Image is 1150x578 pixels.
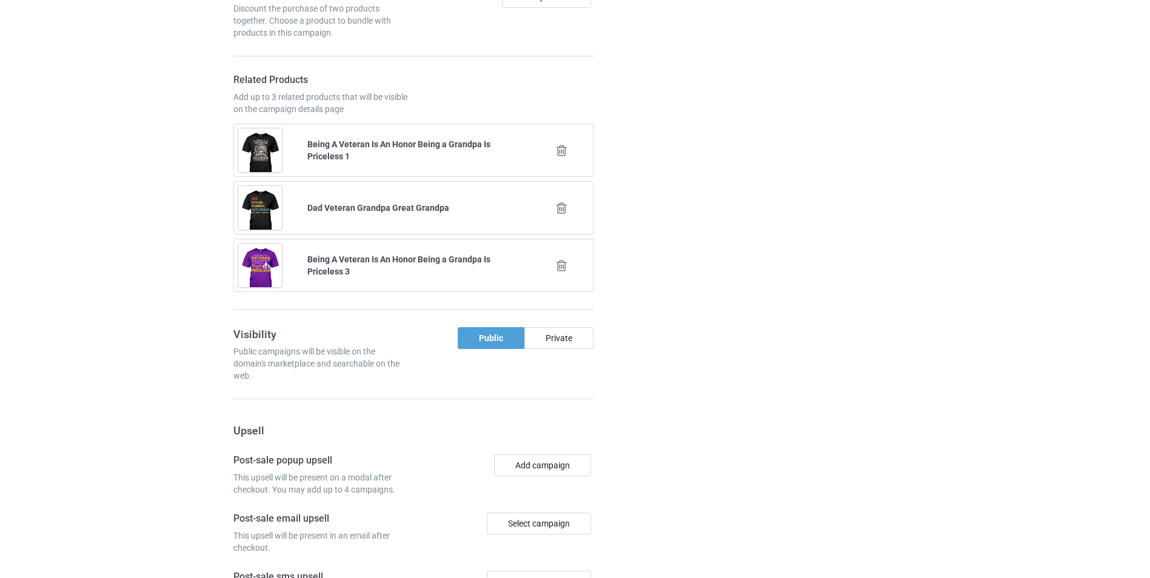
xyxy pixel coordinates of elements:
button: Add campaign [494,454,591,476]
div: Public [458,327,524,349]
div: Add up to 3 related products that will be visible on the campaign details page [233,91,409,115]
div: This upsell will be present in an email after checkout. [233,530,409,554]
h3: Visibility [233,327,409,341]
h4: Post-sale popup upsell [233,454,409,467]
b: Being A Veteran Is An Honor Being a Grandpa Is Priceless 1 [307,139,490,161]
div: Select campaign [487,513,591,534]
b: Being A Veteran Is An Honor Being a Grandpa Is Priceless 3 [307,254,490,276]
div: Private [524,327,593,349]
b: Dad Veteran Grandpa Great Grandpa [307,203,449,213]
h4: Related Products [233,74,409,87]
h3: Upsell [233,424,593,437]
div: This upsell will be present on a modal after checkout. You may add up to 4 campaigns. [233,471,409,496]
h4: Post-sale email upsell [233,513,409,525]
div: Discount the purchase of two products together. Choose a product to bundle with products in this ... [233,2,409,39]
div: Public campaigns will be visible on the domain's marketplace and searchable on the web. [233,345,409,382]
